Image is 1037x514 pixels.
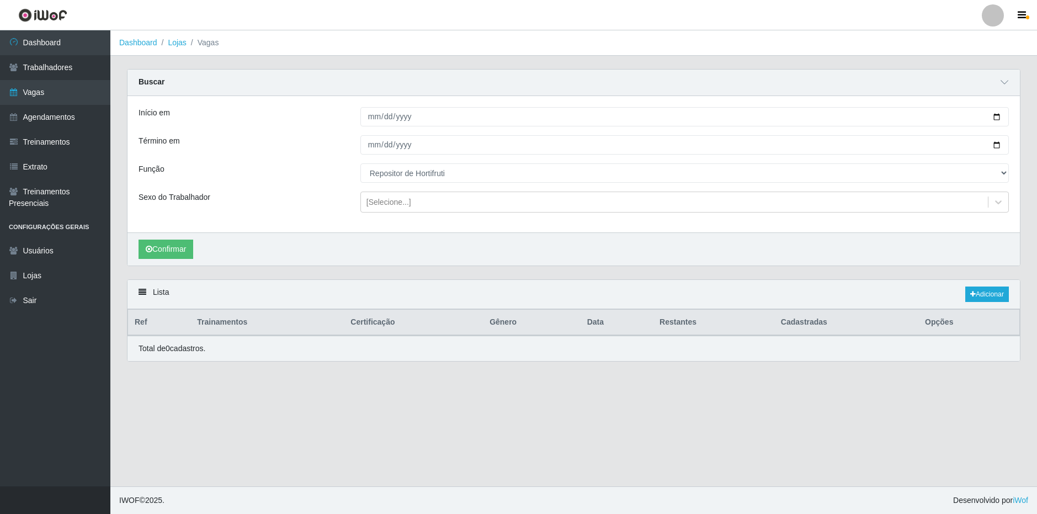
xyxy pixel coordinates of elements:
[187,37,219,49] li: Vagas
[139,135,180,147] label: Término em
[168,38,186,47] a: Lojas
[360,107,1009,126] input: 00/00/0000
[139,192,210,203] label: Sexo do Trabalhador
[18,8,67,22] img: CoreUI Logo
[127,280,1020,309] div: Lista
[965,287,1009,302] a: Adicionar
[128,310,191,336] th: Ref
[581,310,653,336] th: Data
[190,310,344,336] th: Trainamentos
[953,495,1028,506] span: Desenvolvido por
[139,163,164,175] label: Função
[119,496,140,505] span: IWOF
[139,77,164,86] strong: Buscar
[139,343,205,354] p: Total de 0 cadastros.
[119,38,157,47] a: Dashboard
[344,310,483,336] th: Certificação
[139,107,170,119] label: Início em
[360,135,1009,155] input: 00/00/0000
[119,495,164,506] span: © 2025 .
[653,310,774,336] th: Restantes
[110,30,1037,56] nav: breadcrumb
[1013,496,1028,505] a: iWof
[774,310,918,336] th: Cadastradas
[366,197,411,208] div: [Selecione...]
[918,310,1019,336] th: Opções
[139,240,193,259] button: Confirmar
[483,310,581,336] th: Gênero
